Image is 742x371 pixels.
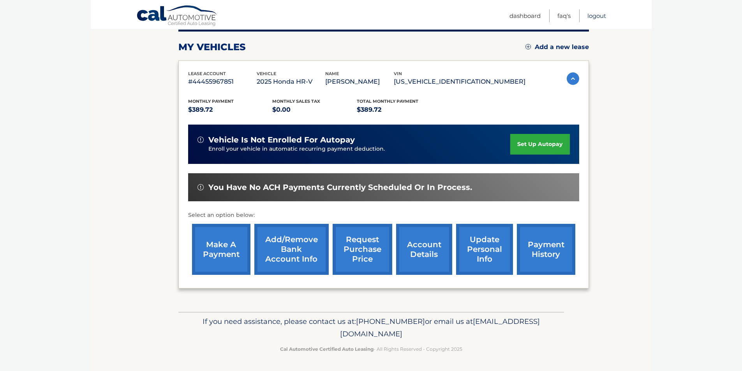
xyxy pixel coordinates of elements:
a: Add/Remove bank account info [254,224,329,275]
span: lease account [188,71,226,76]
p: $389.72 [357,104,441,115]
a: make a payment [192,224,250,275]
h2: my vehicles [178,41,246,53]
p: #44455967851 [188,76,257,87]
a: request purchase price [333,224,392,275]
p: Enroll your vehicle in automatic recurring payment deduction. [208,145,511,153]
img: accordion-active.svg [567,72,579,85]
span: [PHONE_NUMBER] [356,317,425,326]
p: [US_VEHICLE_IDENTIFICATION_NUMBER] [394,76,525,87]
a: Dashboard [509,9,541,22]
span: You have no ACH payments currently scheduled or in process. [208,183,472,192]
p: [PERSON_NAME] [325,76,394,87]
a: Logout [587,9,606,22]
p: If you need assistance, please contact us at: or email us at [183,315,559,340]
span: vehicle is not enrolled for autopay [208,135,355,145]
img: alert-white.svg [197,184,204,190]
p: - All Rights Reserved - Copyright 2025 [183,345,559,353]
p: Select an option below: [188,211,579,220]
span: vin [394,71,402,76]
a: Add a new lease [525,43,589,51]
span: Total Monthly Payment [357,98,418,104]
span: name [325,71,339,76]
img: add.svg [525,44,531,49]
img: alert-white.svg [197,137,204,143]
span: vehicle [257,71,276,76]
span: [EMAIL_ADDRESS][DOMAIN_NAME] [340,317,540,338]
a: payment history [517,224,575,275]
span: Monthly sales Tax [272,98,320,104]
strong: Cal Automotive Certified Auto Leasing [280,346,374,352]
p: 2025 Honda HR-V [257,76,325,87]
p: $0.00 [272,104,357,115]
span: Monthly Payment [188,98,234,104]
p: $389.72 [188,104,273,115]
a: set up autopay [510,134,569,155]
a: update personal info [456,224,513,275]
a: FAQ's [557,9,571,22]
a: account details [396,224,452,275]
a: Cal Automotive [136,5,218,28]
